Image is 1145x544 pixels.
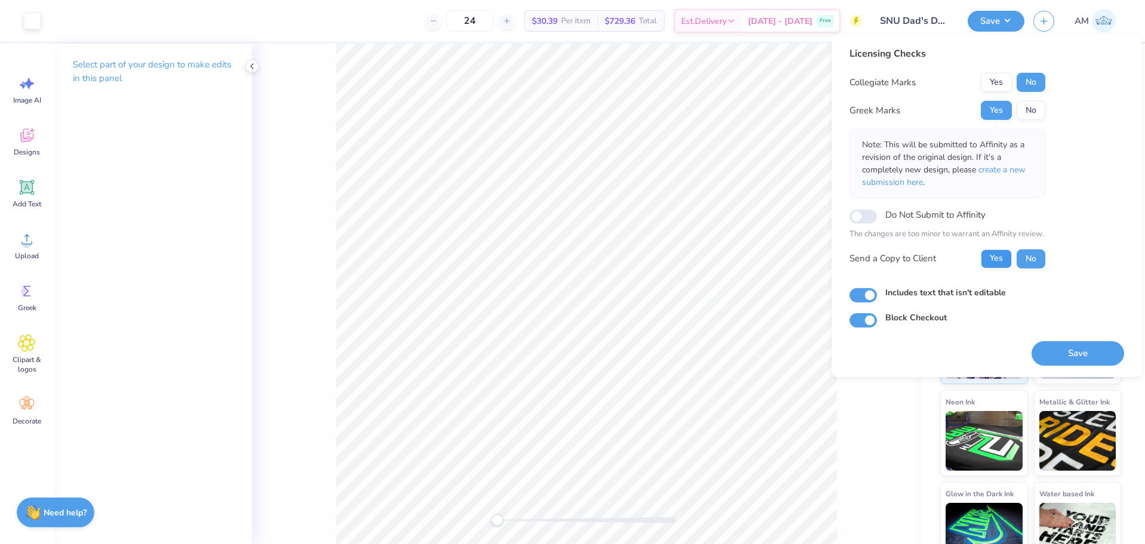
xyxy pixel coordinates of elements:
button: Save [968,11,1024,32]
span: Designs [14,147,40,157]
span: Free [820,17,831,25]
div: Greek Marks [849,104,900,118]
a: AM [1069,9,1121,33]
label: Do Not Submit to Affinity [885,207,986,222]
button: Yes [981,249,1012,268]
span: Decorate [13,416,41,426]
span: Add Text [13,199,41,209]
span: $729.36 [605,15,635,27]
label: Includes text that isn't editable [885,286,1006,299]
div: Send a Copy to Client [849,252,936,265]
span: Metallic & Glitter Ink [1039,395,1110,408]
span: Greek [18,303,36,313]
p: The changes are too minor to warrant an Affinity review. [849,228,1045,240]
div: Collegiate Marks [849,76,916,89]
span: Water based Ink [1039,487,1094,500]
p: Select part of your design to make edits in this panel [73,58,233,85]
label: Block Checkout [885,311,947,324]
button: Yes [981,101,1012,120]
span: [DATE] - [DATE] [748,15,812,27]
div: Licensing Checks [849,47,1045,61]
span: Image AI [13,95,41,105]
span: Upload [15,251,39,261]
button: No [1017,249,1045,268]
span: $30.39 [532,15,558,27]
span: Clipart & logos [7,355,47,374]
strong: Need help? [44,507,87,518]
button: Save [1032,341,1124,366]
input: – – [447,10,493,32]
div: Accessibility label [491,514,503,526]
span: Neon Ink [946,395,975,408]
span: Glow in the Dark Ink [946,487,1014,500]
button: No [1017,101,1045,120]
span: Per Item [561,15,590,27]
img: Arvi Mikhail Parcero [1092,9,1116,33]
button: No [1017,73,1045,92]
img: Metallic & Glitter Ink [1039,411,1116,471]
span: Est. Delivery [681,15,727,27]
p: Note: This will be submitted to Affinity as a revision of the original design. If it's a complete... [862,138,1033,188]
input: Untitled Design [871,9,959,33]
span: AM [1075,14,1089,28]
span: Total [639,15,657,27]
button: Yes [981,73,1012,92]
img: Neon Ink [946,411,1023,471]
